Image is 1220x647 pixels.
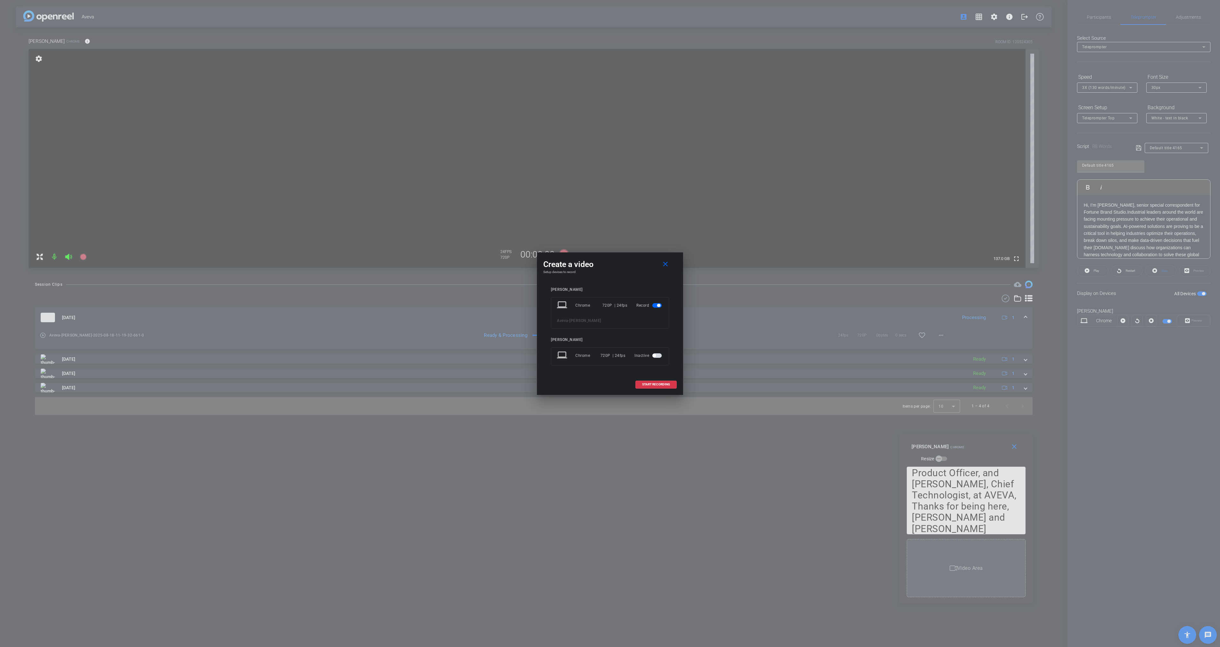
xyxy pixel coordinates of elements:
[575,350,600,361] div: Chrome
[642,383,670,386] span: START RECORDING
[543,259,677,270] div: Create a video
[557,350,568,361] mat-icon: laptop
[551,337,669,342] div: [PERSON_NAME]
[600,350,626,361] div: 720P | 24fps
[557,300,568,311] mat-icon: laptop
[602,300,627,311] div: 720P | 24fps
[551,287,669,292] div: [PERSON_NAME]
[568,318,570,323] span: -
[635,381,677,389] button: START RECORDING
[557,318,568,323] span: Aveva
[569,318,601,323] span: [PERSON_NAME]
[575,300,602,311] div: Chrome
[661,260,669,268] mat-icon: close
[636,300,663,311] div: Record
[543,270,677,274] h4: Setup devices to record
[634,350,663,361] div: Inactive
